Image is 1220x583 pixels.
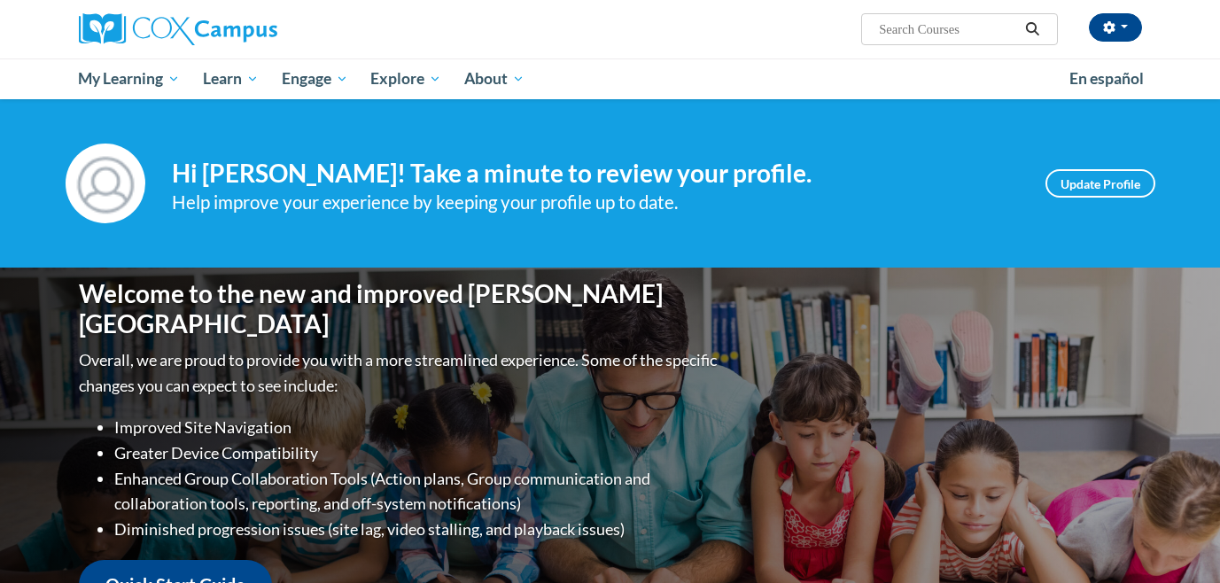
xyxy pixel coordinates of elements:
[203,68,259,89] span: Learn
[1089,13,1142,42] button: Account Settings
[359,58,453,99] a: Explore
[79,13,416,45] a: Cox Campus
[191,58,270,99] a: Learn
[66,144,145,223] img: Profile Image
[282,68,348,89] span: Engage
[79,13,277,45] img: Cox Campus
[114,517,721,542] li: Diminished progression issues (site lag, video stalling, and playback issues)
[464,68,525,89] span: About
[1058,60,1155,97] a: En español
[114,466,721,517] li: Enhanced Group Collaboration Tools (Action plans, Group communication and collaboration tools, re...
[114,415,721,440] li: Improved Site Navigation
[1069,69,1144,88] span: En español
[52,58,1169,99] div: Main menu
[453,58,536,99] a: About
[78,68,180,89] span: My Learning
[114,440,721,466] li: Greater Device Compatibility
[172,159,1019,189] h4: Hi [PERSON_NAME]! Take a minute to review your profile.
[877,19,1019,40] input: Search Courses
[79,279,721,338] h1: Welcome to the new and improved [PERSON_NAME][GEOGRAPHIC_DATA]
[370,68,441,89] span: Explore
[79,347,721,399] p: Overall, we are proud to provide you with a more streamlined experience. Some of the specific cha...
[172,188,1019,217] div: Help improve your experience by keeping your profile up to date.
[1019,19,1045,40] button: Search
[67,58,192,99] a: My Learning
[270,58,360,99] a: Engage
[1045,169,1155,198] a: Update Profile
